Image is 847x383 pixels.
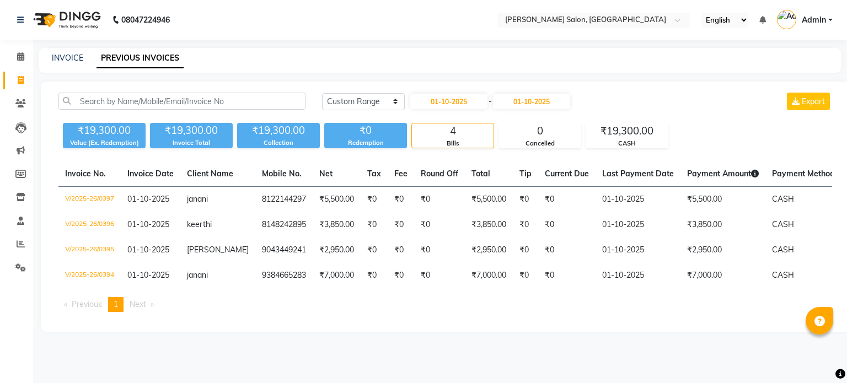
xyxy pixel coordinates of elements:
td: ₹0 [388,187,414,213]
td: ₹5,500.00 [465,187,513,213]
td: V/2025-26/0397 [58,187,121,213]
span: Round Off [421,169,458,179]
div: ₹19,300.00 [586,123,668,139]
div: Value (Ex. Redemption) [63,138,146,148]
td: 8122144297 [255,187,313,213]
td: ₹0 [361,263,388,288]
span: Tax [367,169,381,179]
img: logo [28,4,104,35]
div: Cancelled [499,139,581,148]
td: ₹3,850.00 [465,212,513,238]
iframe: chat widget [801,339,836,372]
td: ₹7,000.00 [680,263,765,288]
td: ₹0 [388,212,414,238]
div: 4 [412,123,494,139]
td: ₹2,950.00 [680,238,765,263]
td: V/2025-26/0394 [58,263,121,288]
td: ₹0 [538,263,596,288]
td: ₹0 [414,187,465,213]
td: ₹5,500.00 [680,187,765,213]
span: Payment Methods [772,169,846,179]
td: V/2025-26/0396 [58,212,121,238]
span: CASH [772,270,794,280]
span: 01-10-2025 [127,219,169,229]
div: ₹19,300.00 [150,123,233,138]
span: Last Payment Date [602,169,674,179]
span: janani [187,194,208,204]
span: janani [187,270,208,280]
td: V/2025-26/0395 [58,238,121,263]
span: Admin [802,14,826,26]
td: 01-10-2025 [596,212,680,238]
span: Invoice Date [127,169,174,179]
span: 01-10-2025 [127,245,169,255]
td: ₹3,850.00 [680,212,765,238]
td: ₹0 [361,238,388,263]
td: 8148242895 [255,212,313,238]
span: CASH [772,245,794,255]
td: ₹0 [414,212,465,238]
td: 01-10-2025 [596,263,680,288]
td: ₹0 [538,187,596,213]
td: ₹0 [513,212,538,238]
div: CASH [586,139,668,148]
div: Invoice Total [150,138,233,148]
span: Tip [519,169,532,179]
td: ₹0 [361,187,388,213]
td: ₹0 [513,238,538,263]
span: Next [130,299,146,309]
div: 0 [499,123,581,139]
td: ₹0 [414,263,465,288]
td: ₹5,500.00 [313,187,361,213]
span: Fee [394,169,408,179]
td: ₹0 [513,263,538,288]
div: ₹19,300.00 [63,123,146,138]
td: ₹0 [538,238,596,263]
td: 9384665283 [255,263,313,288]
span: Export [802,96,825,106]
input: Search by Name/Mobile/Email/Invoice No [58,93,305,110]
td: 01-10-2025 [596,238,680,263]
td: ₹2,950.00 [313,238,361,263]
td: ₹0 [414,238,465,263]
input: Start Date [410,94,487,109]
span: CASH [772,194,794,204]
span: keerthi [187,219,212,229]
span: Total [471,169,490,179]
td: ₹7,000.00 [313,263,361,288]
div: Redemption [324,138,407,148]
span: Invoice No. [65,169,106,179]
span: 01-10-2025 [127,270,169,280]
span: Current Due [545,169,589,179]
span: 01-10-2025 [127,194,169,204]
span: - [489,96,492,107]
nav: Pagination [58,297,832,312]
td: ₹7,000.00 [465,263,513,288]
span: [PERSON_NAME] [187,245,249,255]
div: Collection [237,138,320,148]
span: Net [319,169,333,179]
td: ₹0 [361,212,388,238]
div: ₹0 [324,123,407,138]
td: ₹0 [513,187,538,213]
td: ₹0 [388,263,414,288]
span: CASH [772,219,794,229]
div: ₹19,300.00 [237,123,320,138]
a: PREVIOUS INVOICES [97,48,184,68]
div: Bills [412,139,494,148]
td: ₹0 [538,212,596,238]
td: ₹3,850.00 [313,212,361,238]
a: INVOICE [52,53,83,63]
span: Mobile No. [262,169,302,179]
img: Admin [777,10,796,29]
td: 9043449241 [255,238,313,263]
span: Payment Amount [687,169,759,179]
span: Previous [72,299,102,309]
b: 08047224946 [121,4,170,35]
span: 1 [114,299,118,309]
td: ₹0 [388,238,414,263]
td: 01-10-2025 [596,187,680,213]
button: Export [787,93,830,110]
td: ₹2,950.00 [465,238,513,263]
span: Client Name [187,169,233,179]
